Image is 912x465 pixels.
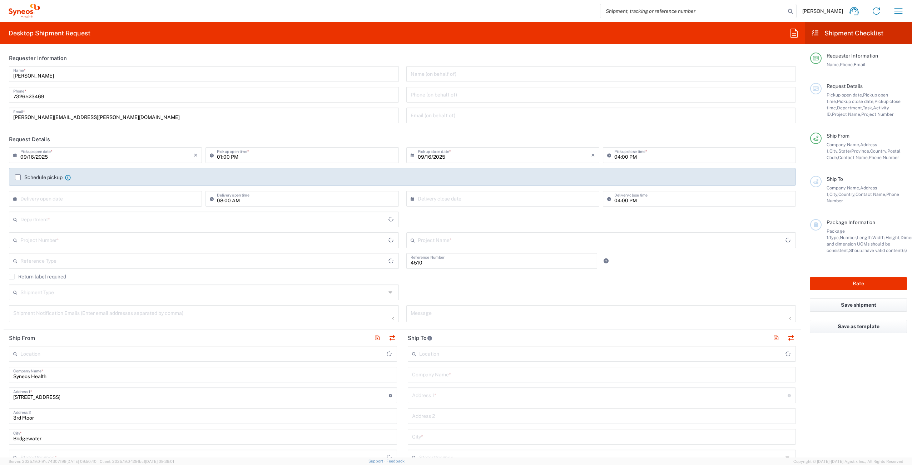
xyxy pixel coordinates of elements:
[811,29,883,38] h2: Shipment Checklist
[66,459,96,464] span: [DATE] 09:50:40
[829,192,838,197] span: City,
[863,105,873,110] span: Task,
[838,148,870,154] span: State/Province,
[810,298,907,312] button: Save shipment
[837,99,874,104] span: Pickup close date,
[857,235,872,240] span: Length,
[386,459,405,463] a: Feedback
[9,459,96,464] span: Server: 2025.19.0-91c74307f99
[854,62,866,67] span: Email
[856,192,886,197] span: Contact Name,
[793,458,903,465] span: Copyright © [DATE]-[DATE] Agistix Inc., All Rights Reserved
[194,149,198,161] i: ×
[827,142,860,147] span: Company Name,
[827,228,845,240] span: Package 1:
[810,277,907,290] button: Rate
[802,8,843,14] span: [PERSON_NAME]
[827,219,875,225] span: Package Information
[601,256,611,266] a: Add Reference
[9,29,90,38] h2: Desktop Shipment Request
[368,459,386,463] a: Support
[827,83,863,89] span: Request Details
[832,112,861,117] span: Project Name,
[840,235,857,240] span: Number,
[829,148,838,154] span: City,
[9,136,50,143] h2: Request Details
[838,155,869,160] span: Contact Name,
[15,174,63,180] label: Schedule pickup
[869,155,899,160] span: Phone Number
[100,459,174,464] span: Client: 2025.19.0-129fbcf
[861,112,894,117] span: Project Number
[827,176,843,182] span: Ship To
[829,235,840,240] span: Type,
[827,133,849,139] span: Ship From
[591,149,595,161] i: ×
[849,248,907,253] span: Should have valid content(s)
[9,335,35,342] h2: Ship From
[9,274,66,280] label: Return label required
[837,105,863,110] span: Department,
[870,148,887,154] span: Country,
[886,235,901,240] span: Height,
[827,62,840,67] span: Name,
[840,62,854,67] span: Phone,
[827,53,878,59] span: Requester Information
[9,55,67,62] h2: Requester Information
[408,335,432,342] h2: Ship To
[145,459,174,464] span: [DATE] 09:39:01
[827,92,863,98] span: Pickup open date,
[838,192,856,197] span: Country,
[827,185,860,191] span: Company Name,
[600,4,785,18] input: Shipment, tracking or reference number
[872,235,886,240] span: Width,
[810,320,907,333] button: Save as template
